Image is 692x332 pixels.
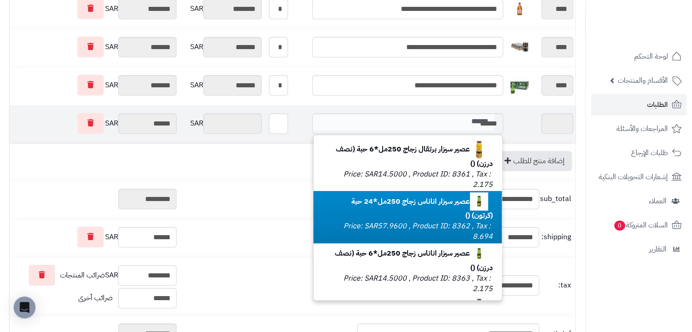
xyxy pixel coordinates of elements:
a: طلبات الإرجاع [591,142,687,164]
div: SAR [12,226,177,247]
small: Price: SAR57.9600 , Product ID: 8362 , Tax : 8.694 [343,221,493,242]
a: إشعارات التحويلات البنكية [591,166,687,188]
span: إشعارات التحويلات البنكية [599,171,668,183]
div: Open Intercom Messenger [14,297,35,318]
img: 1747651713-1a68e60a-0b9b-4ed6-a7f2-231ed5d6-40x40.jpg [470,297,488,315]
div: SAR [181,37,262,57]
small: Price: SAR14.5000 , Product ID: 8361 , Tax : 2.175 [343,169,493,190]
img: logo-2.png [630,25,683,44]
div: SAR [12,265,177,286]
span: طلبات الإرجاع [631,146,668,159]
small: Price: SAR14.5000 , Product ID: 8363 , Tax : 2.175 [343,273,493,294]
div: SAR [181,75,262,96]
div: SAR [12,75,177,96]
span: 0 [614,221,625,231]
span: لوحة التحكم [634,50,668,63]
img: 1747836267-e2f17e0b-6f45-4dae-95de-4144288e-40x40.jpg [510,38,529,56]
span: ضرائب أخرى [78,292,113,303]
b: عصير سيزار برتقال زجاج 250مل*6 حبة (نصف درزن) () [336,144,493,169]
b: عصير سيزار فواكه مشكل زجاج 250مل*24 حبة (كرتون) () [333,300,493,326]
b: عصير سيزار اناناس زجاج 250مل*6 حبة (نصف درزن) () [335,248,493,273]
img: 1747651503-06338a63-cf1d-4e0c-8aee-117650fe-40x40.jpg [470,192,488,211]
img: 1747651507-06338a63-cf1d-4e0c-8aee-117650fe-40x40.jpg [470,245,488,263]
span: sub_total: [541,194,571,204]
div: SAR [181,113,262,134]
span: المراجعات والأسئلة [616,122,668,135]
span: shipping: [541,232,571,242]
div: SAR [12,113,177,134]
span: السلات المتروكة [613,219,668,231]
img: 1756312883-WhatsApp%20Image%202025-08-27%20at%207.39.59%20PM-40x40.jpeg [510,76,529,94]
a: التقارير [591,238,687,260]
a: المراجعات والأسئلة [591,118,687,140]
a: العملاء [591,190,687,212]
a: السلات المتروكة0 [591,214,687,236]
span: التقارير [649,243,667,256]
span: الأقسام والمنتجات [618,74,668,87]
a: الطلبات [591,94,687,116]
span: tax: [541,280,571,291]
span: الطلبات [647,98,668,111]
b: عصير سيزار اناناس زجاج 250مل*24 حبة (كرتون) () [351,196,493,221]
a: لوحة التحكم [591,45,687,67]
span: ضرائب المنتجات [60,270,105,281]
a: إضافة منتج للطلب [495,151,572,171]
div: SAR [12,36,177,57]
img: 1747651169-5UmTDyLGGqaJyBaG0QfFZ06dZ8VAFmpN-40x40.jpg [470,141,488,159]
span: العملاء [649,195,667,207]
